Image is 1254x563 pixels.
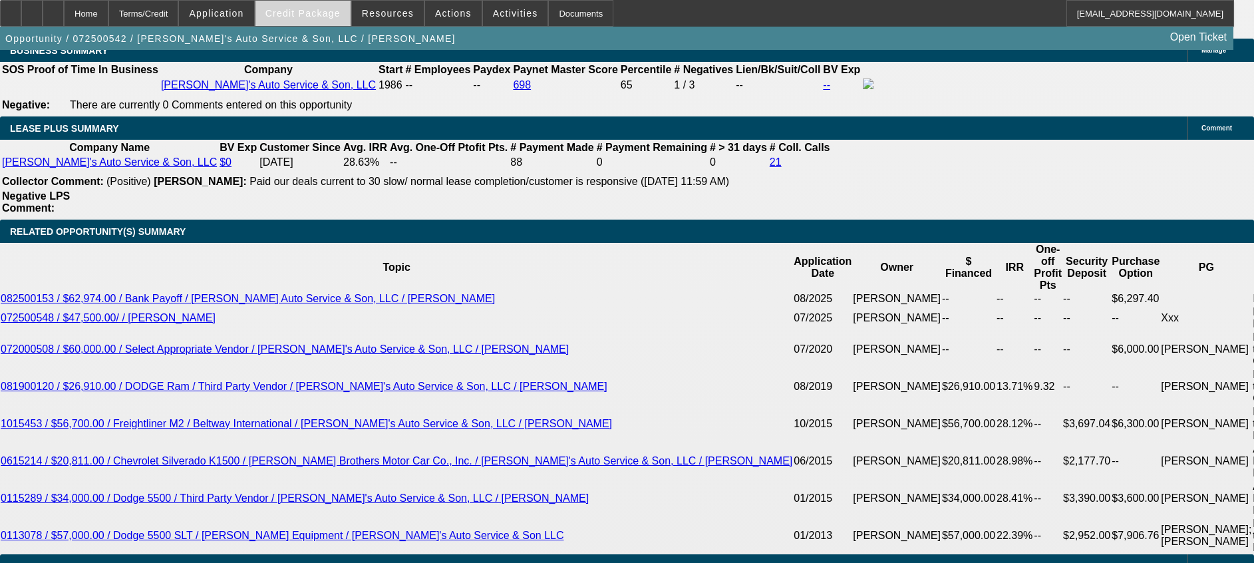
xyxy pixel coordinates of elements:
td: 13.71% [996,368,1033,405]
b: [PERSON_NAME]: [154,176,247,187]
a: 081900120 / $26,910.00 / DODGE Ram / Third Party Vendor / [PERSON_NAME]'s Auto Service & Son, LLC... [1,381,607,392]
td: 01/2013 [793,517,852,554]
td: -- [1033,517,1062,554]
a: [PERSON_NAME]'s Auto Service & Son, LLC [161,79,376,91]
b: Avg. IRR [343,142,387,153]
span: Resources [362,8,414,19]
b: Percentile [621,64,671,75]
td: 0 [709,156,768,169]
b: Negative LPS Comment: [2,190,70,214]
b: # Employees [406,64,471,75]
a: 072000508 / $60,000.00 / Select Appropriate Vendor / [PERSON_NAME]'s Auto Service & Son, LLC / [P... [1,343,569,355]
th: Purchase Option [1111,243,1160,292]
th: Owner [852,243,941,292]
td: [PERSON_NAME]; [PERSON_NAME] [1160,517,1252,554]
td: -- [1062,305,1111,331]
td: 10/2015 [793,405,852,443]
a: -- [823,79,830,91]
b: Collector Comment: [2,176,104,187]
td: [PERSON_NAME] [852,292,941,305]
span: (Positive) [106,176,151,187]
th: Proof of Time In Business [27,63,159,77]
td: -- [941,305,996,331]
b: # Negatives [674,64,733,75]
button: Actions [425,1,482,26]
span: Credit Package [265,8,341,19]
span: Actions [435,8,472,19]
span: Comment [1201,124,1232,132]
td: $2,952.00 [1062,517,1111,554]
td: Xxx [1160,305,1252,331]
a: 082500153 / $62,974.00 / Bank Payoff / [PERSON_NAME] Auto Service & Son, LLC / [PERSON_NAME] [1,293,495,304]
b: BV Exp [823,64,860,75]
button: Credit Package [255,1,351,26]
b: # Coll. Calls [770,142,830,153]
span: -- [406,79,413,91]
td: -- [735,78,821,93]
b: Company [244,64,293,75]
td: [PERSON_NAME] [1160,405,1252,443]
td: [PERSON_NAME] [852,368,941,405]
span: There are currently 0 Comments entered on this opportunity [70,99,352,110]
a: 1015453 / $56,700.00 / Freightliner M2 / Beltway International / [PERSON_NAME]'s Auto Service & S... [1,418,612,429]
td: [PERSON_NAME] [1160,480,1252,517]
a: [PERSON_NAME]'s Auto Service & Son, LLC [2,156,217,168]
b: BV Exp [220,142,257,153]
a: $0 [220,156,232,168]
td: 28.63% [343,156,388,169]
td: -- [1033,443,1062,480]
td: 07/2020 [793,331,852,368]
td: -- [1033,405,1062,443]
span: Manage [1201,47,1226,54]
td: -- [1062,368,1111,405]
td: -- [1033,305,1062,331]
div: 1 / 3 [674,79,733,91]
td: [PERSON_NAME] [852,305,941,331]
b: # > 31 days [710,142,767,153]
td: -- [1111,305,1160,331]
td: 08/2025 [793,292,852,305]
a: 0615214 / $20,811.00 / Chevrolet Silverado K1500 / [PERSON_NAME] Brothers Motor Car Co., Inc. / [... [1,455,792,467]
b: # Payment Remaining [597,142,707,153]
td: -- [996,331,1033,368]
td: $7,906.76 [1111,517,1160,554]
td: 01/2015 [793,480,852,517]
td: 1986 [378,78,403,93]
b: # Payment Made [510,142,593,153]
a: 0113078 / $57,000.00 / Dodge 5500 SLT / [PERSON_NAME] Equipment / [PERSON_NAME]'s Auto Service & ... [1,530,563,541]
th: Security Deposit [1062,243,1111,292]
span: Activities [493,8,538,19]
td: -- [472,78,511,93]
td: -- [1062,331,1111,368]
td: -- [1033,480,1062,517]
td: [PERSON_NAME] [1160,331,1252,368]
td: $26,910.00 [941,368,996,405]
td: [PERSON_NAME] [852,405,941,443]
a: 0115289 / $34,000.00 / Dodge 5500 / Third Party Vendor / [PERSON_NAME]'s Auto Service & Son, LLC ... [1,492,589,504]
span: LEASE PLUS SUMMARY [10,123,119,134]
td: -- [941,331,996,368]
td: $3,697.04 [1062,405,1111,443]
td: -- [1111,368,1160,405]
td: $2,177.70 [1062,443,1111,480]
td: 28.12% [996,405,1033,443]
td: [PERSON_NAME] [1160,443,1252,480]
button: Resources [352,1,424,26]
th: PG [1160,243,1252,292]
b: Avg. One-Off Ptofit Pts. [390,142,508,153]
td: 28.98% [996,443,1033,480]
a: 698 [513,79,531,91]
td: -- [996,292,1033,305]
td: [PERSON_NAME] [852,331,941,368]
td: [PERSON_NAME] [852,480,941,517]
td: $20,811.00 [941,443,996,480]
td: [PERSON_NAME] [852,517,941,554]
td: 28.41% [996,480,1033,517]
th: One-off Profit Pts [1033,243,1062,292]
td: [PERSON_NAME] [852,443,941,480]
button: Activities [483,1,548,26]
td: -- [941,292,996,305]
td: 0 [596,156,708,169]
img: facebook-icon.png [863,79,873,89]
td: $6,297.40 [1111,292,1160,305]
